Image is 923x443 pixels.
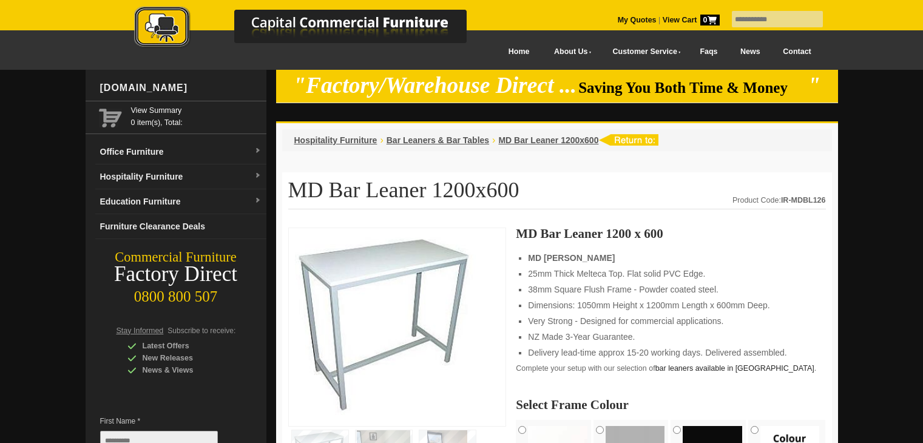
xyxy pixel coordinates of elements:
li: Very Strong - Designed for commercial applications. [528,315,813,327]
a: bar leaners available in [GEOGRAPHIC_DATA] [655,364,814,373]
div: Product Code: [732,194,826,206]
a: Hospitality Furniture [294,135,377,145]
a: Customer Service [599,38,688,66]
li: NZ Made 3-Year Guarantee. [528,331,813,343]
img: dropdown [254,147,262,155]
em: " [808,73,820,98]
li: › [380,134,383,146]
li: › [492,134,495,146]
span: Stay Informed [117,326,164,335]
a: News [729,38,771,66]
a: View Cart0 [660,16,719,24]
h3: MD Bar Leaner 1200 x 600 [516,228,825,240]
span: Saving You Both Time & Money [578,79,806,96]
img: dropdown [254,197,262,205]
img: MD Bar Leaner 1200x600 [295,234,477,416]
span: First Name * [100,415,236,427]
h2: Select Frame Colour [516,399,825,411]
li: Dimensions: 1050mm Height x 1200mm Length x 600mm Deep. [528,299,813,311]
strong: View Cart [663,16,720,24]
a: Office Furnituredropdown [95,140,266,164]
li: Delivery lead-time approx 15-20 working days. Delivered assembled. [528,347,813,359]
strong: MD [PERSON_NAME] [528,253,615,263]
a: Hospitality Furnituredropdown [95,164,266,189]
strong: IR-MDBL126 [781,196,826,205]
a: Bar Leaners & Bar Tables [387,135,489,145]
img: dropdown [254,172,262,180]
span: 0 [700,15,720,25]
li: 38mm Square Flush Frame - Powder coated steel. [528,283,813,296]
a: Contact [771,38,822,66]
li: 25mm Thick Melteca Top. Flat solid PVC Edge. [528,268,813,280]
a: MD Bar Leaner 1200x600 [498,135,598,145]
h1: MD Bar Leaner 1200x600 [288,178,826,209]
img: return to [598,134,658,146]
div: New Releases [127,352,243,364]
a: Faqs [689,38,729,66]
em: "Factory/Warehouse Direct ... [293,73,576,98]
span: Subscribe to receive: [167,326,235,335]
div: 0800 800 507 [86,282,266,305]
div: News & Views [127,364,243,376]
div: Latest Offers [127,340,243,352]
a: About Us [541,38,599,66]
a: My Quotes [618,16,657,24]
p: Complete your setup with our selection of . [516,362,825,374]
a: Education Furnituredropdown [95,189,266,214]
span: 0 item(s), Total: [131,104,262,127]
img: Capital Commercial Furniture Logo [101,6,526,50]
div: [DOMAIN_NAME] [95,70,266,106]
div: Factory Direct [86,266,266,283]
div: Commercial Furniture [86,249,266,266]
a: Furniture Clearance Deals [95,214,266,239]
a: Capital Commercial Furniture Logo [101,6,526,54]
a: View Summary [131,104,262,117]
